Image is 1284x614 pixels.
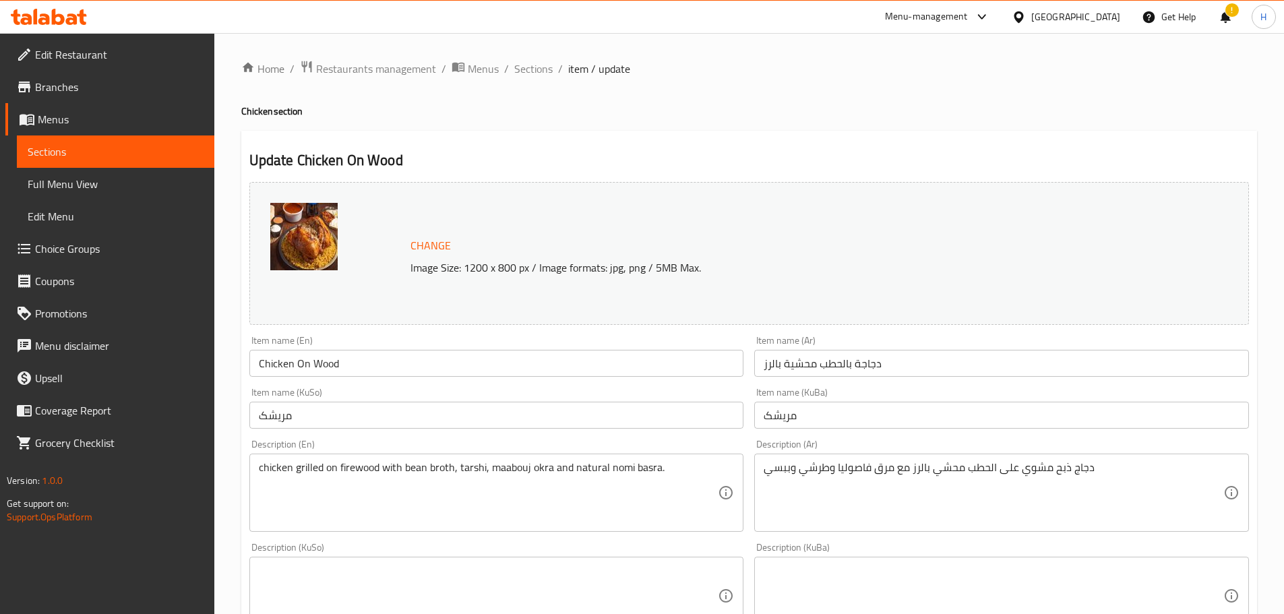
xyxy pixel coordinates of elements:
a: Choice Groups [5,233,214,265]
h4: Chicken section [241,104,1257,118]
span: Version: [7,472,40,489]
h2: Update Chicken On Wood [249,150,1249,171]
span: Menus [38,111,204,127]
span: Branches [35,79,204,95]
a: Grocery Checklist [5,427,214,459]
span: 1.0.0 [42,472,63,489]
span: Coupons [35,273,204,289]
a: Full Menu View [17,168,214,200]
p: Image Size: 1200 x 800 px / Image formats: jpg, png / 5MB Max. [405,259,1124,276]
li: / [441,61,446,77]
input: Enter name Ar [754,350,1249,377]
a: Menus [452,60,499,78]
a: Promotions [5,297,214,330]
a: Sections [514,61,553,77]
li: / [558,61,563,77]
span: Menu disclaimer [35,338,204,354]
span: Edit Restaurant [35,47,204,63]
a: Edit Menu [17,200,214,233]
span: Grocery Checklist [35,435,204,451]
a: Menus [5,103,214,135]
a: Coverage Report [5,394,214,427]
span: Change [410,236,451,255]
span: Sections [28,144,204,160]
span: Upsell [35,370,204,386]
a: Sections [17,135,214,168]
input: Enter name KuSo [249,402,744,429]
span: Choice Groups [35,241,204,257]
a: Edit Restaurant [5,38,214,71]
input: Enter name KuBa [754,402,1249,429]
a: Coupons [5,265,214,297]
a: Restaurants management [300,60,436,78]
a: Support.OpsPlatform [7,508,92,526]
img: %D8%B9%D8%A7%D8%A6%D9%84%D9%8A_%D9%85%D8%AD%D8%B4%D9%8A638030795729755638941268494142103.jpg [270,203,338,270]
nav: breadcrumb [241,60,1257,78]
span: item / update [568,61,630,77]
span: Restaurants management [316,61,436,77]
a: Upsell [5,362,214,394]
textarea: دجاج ذبح مشوي على الحطب محشي بالرز مع مرق فاصوليا وطرشي وببسي [764,461,1223,525]
span: Full Menu View [28,176,204,192]
a: Menu disclaimer [5,330,214,362]
span: H [1260,9,1266,24]
a: Home [241,61,284,77]
div: [GEOGRAPHIC_DATA] [1031,9,1120,24]
span: Edit Menu [28,208,204,224]
li: / [290,61,295,77]
span: Get support on: [7,495,69,512]
input: Enter name En [249,350,744,377]
textarea: chicken grilled on firewood with bean broth, tarshi, maabouj okra and natural nomi basra. [259,461,719,525]
span: Menus [468,61,499,77]
span: Coverage Report [35,402,204,419]
span: Promotions [35,305,204,321]
div: Menu-management [885,9,968,25]
a: Branches [5,71,214,103]
li: / [504,61,509,77]
button: Change [405,232,456,259]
